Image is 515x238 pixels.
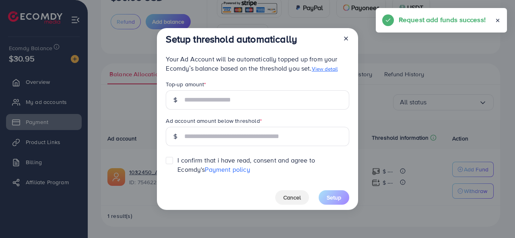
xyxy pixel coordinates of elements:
[166,55,338,73] span: Your Ad Account will be automatically topped up from your Ecomdy’s balance based on the threshold...
[166,33,297,45] h3: Setup threshold automatically
[481,202,509,232] iframe: Chat
[399,14,486,25] h5: Request add funds success!
[283,193,301,201] span: Cancel
[177,156,349,174] span: I confirm that i have read, consent and agree to Ecomdy's
[166,80,206,88] label: Top-up amount
[319,190,349,205] button: Setup
[275,190,309,205] button: Cancel
[312,65,338,72] a: View detail
[205,165,250,174] a: Payment policy
[327,193,341,201] span: Setup
[166,117,262,125] label: Ad account amount below threshold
